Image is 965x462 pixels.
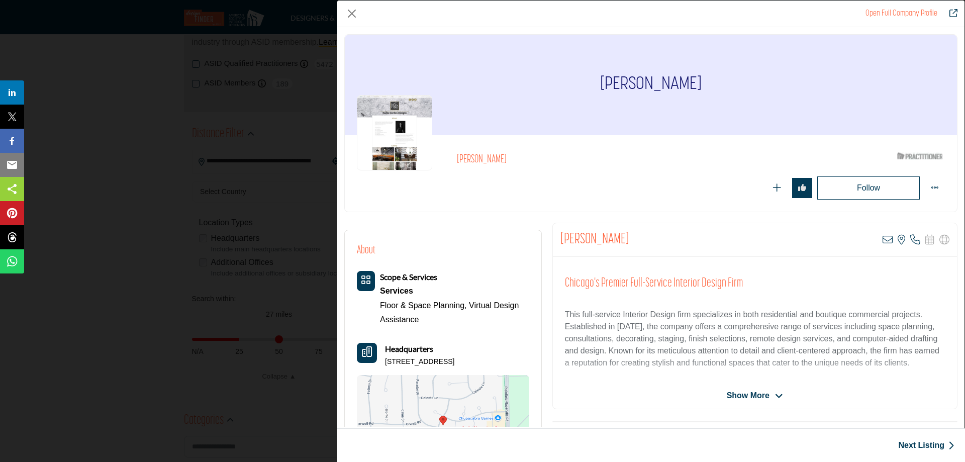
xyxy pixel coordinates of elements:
[560,231,629,249] h2: Nadia Gordon
[357,95,432,170] img: nadia-gordon logo
[925,178,945,198] button: More Options
[817,176,920,200] button: Redirect to login
[565,309,945,369] p: This full-service Interior Design firm specializes in both residential and boutique commercial pr...
[767,178,787,198] button: Redirect to login page
[357,242,375,259] h2: About
[380,273,437,282] a: Scope & Services
[357,271,375,291] button: Category Icon
[457,153,733,166] h2: [PERSON_NAME]
[565,276,945,291] h2: Chicago's Premier Full-Service Interior Design Firm
[727,390,769,402] span: Show More
[380,301,467,310] a: Floor & Space Planning,
[898,439,954,451] a: Next Listing
[357,343,377,363] button: Headquarter icon
[380,284,529,299] div: Interior and exterior spaces including lighting, layouts, furnishings, accessories, artwork, land...
[380,272,437,282] b: Scope & Services
[865,10,937,18] a: Redirect to nadia-gordon
[385,357,454,367] p: [STREET_ADDRESS]
[344,6,359,21] button: Close
[380,284,529,299] a: Services
[600,35,702,135] h1: [PERSON_NAME]
[792,178,812,198] button: Redirect to login page
[942,8,957,20] a: Redirect to nadia-gordon
[897,150,942,162] img: ASID Qualified Practitioners
[385,343,433,355] b: Headquarters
